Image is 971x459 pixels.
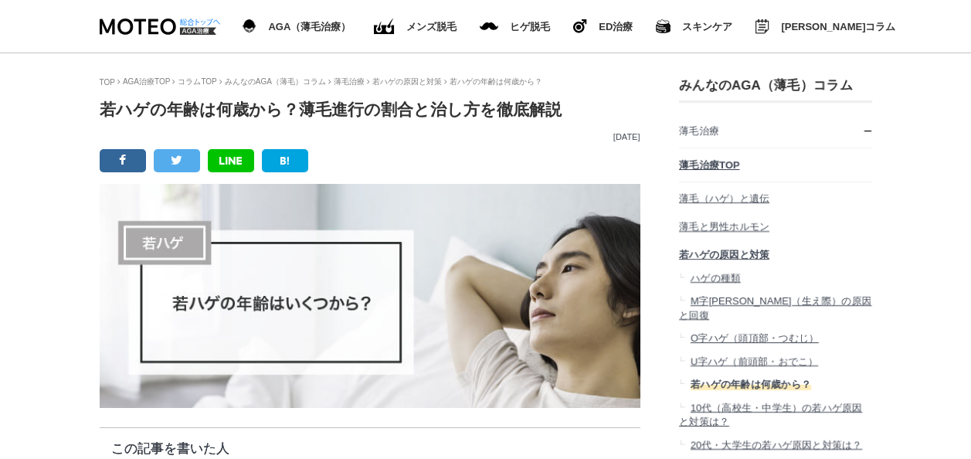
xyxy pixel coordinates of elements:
span: U字ハゲ（前頭部・おでこ） [690,355,817,367]
span: [PERSON_NAME]コラム [781,22,895,32]
img: ヒゲ脱毛 [573,19,587,33]
a: ED（勃起不全）治療 メンズ脱毛 [374,15,457,38]
span: 若ハゲの年齢は何歳から？ [690,379,810,390]
a: AGA（薄毛治療） AGA（薄毛治療） [243,16,351,36]
img: 総合トップへ [179,19,221,25]
h1: 若ハゲの年齢は何歳から？薄毛進行の割合と治し方を徹底解説 [100,99,640,121]
span: M字[PERSON_NAME]（生え際）の原因と回復 [679,295,872,321]
span: 薄毛治療TOP [679,159,740,171]
span: メンズ脱毛 [406,22,457,32]
span: 薄毛治療 [679,125,719,137]
a: U字ハゲ（前頭部・おでこ） [679,350,872,373]
span: ヒゲ脱毛 [510,22,550,32]
span: O字ハゲ（頭頂部・つむじ） [690,332,818,344]
img: ED（勃起不全）治療 [374,19,395,35]
a: コラムTOP [178,77,216,86]
span: 若ハゲの原因と対策 [679,249,769,260]
span: 20代・大学生の若ハゲ原因と対策は？ [690,439,861,450]
li: 若ハゲの年齢は何歳から？ [444,76,542,87]
span: 薄毛（ハゲ）と遺伝 [679,192,769,204]
a: 薄毛治療 [334,77,365,86]
a: 薄毛治療 [679,114,872,148]
a: 薄毛（ハゲ）と遺伝 [679,182,872,211]
a: ハゲの種類 [679,267,872,290]
a: みんなのAGA（薄毛）コラム [225,77,326,86]
h3: みんなのAGA（薄毛）コラム [679,76,872,94]
a: 薄毛と男性ホルモン [679,210,872,239]
a: メンズ脱毛 ヒゲ脱毛 [480,19,550,35]
a: AGA治療TOP [123,77,171,86]
a: スキンケア [656,16,732,36]
p: この記事を書いた人 [111,440,629,457]
img: LINE [219,157,242,165]
img: AGA（薄毛治療） [243,19,257,33]
span: 10代（高校生・中学生）の若ハゲ原因と対策は？ [679,402,862,427]
span: 薄毛と男性ホルモン [679,221,769,233]
span: ハゲの種類 [690,272,740,284]
a: ヒゲ脱毛 ED治療 [573,16,633,36]
a: 若ハゲの年齢は何歳から？ [679,373,811,396]
a: TOP [100,78,115,87]
a: 若ハゲの原因と対策 [679,239,872,267]
img: メンズ脱毛 [480,22,498,30]
a: 20代・大学生の若ハゲ原因と対策は？ [679,433,872,457]
span: ED治療 [599,22,633,32]
span: スキンケア [682,22,732,32]
a: 若ハゲの原因と対策 [372,77,442,86]
span: AGA（薄毛治療） [268,22,351,32]
p: [DATE] [100,132,640,141]
img: B! [280,157,290,165]
img: 若ハゲの年齢はいくつから？ [100,184,640,408]
a: 10代（高校生・中学生）の若ハゲ原因と対策は？ [679,396,872,433]
a: M字[PERSON_NAME]（生え際）の原因と回復 [679,290,872,327]
a: 薄毛治療TOP [679,148,872,182]
img: みんなのMOTEOコラム [755,19,769,34]
a: みんなのMOTEOコラム [PERSON_NAME]コラム [755,16,895,37]
a: O字ハゲ（頭頂部・つむじ） [679,327,872,350]
img: MOTEO AGA [100,19,216,35]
